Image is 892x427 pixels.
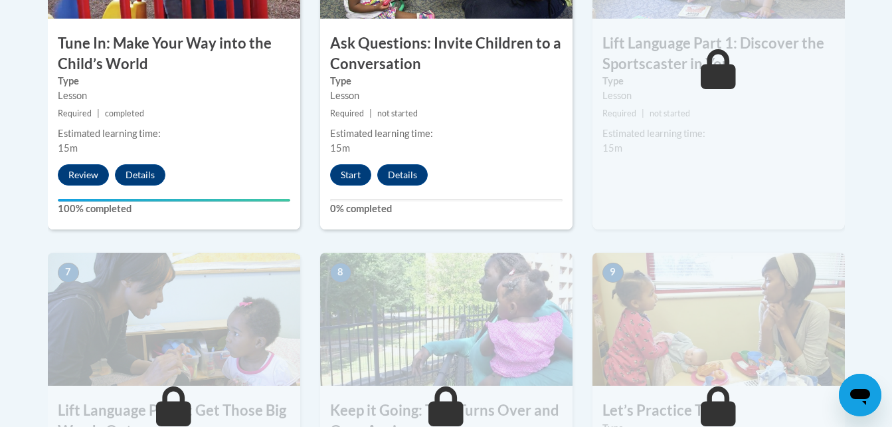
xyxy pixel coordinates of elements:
label: Type [602,74,835,88]
img: Course Image [48,253,300,386]
span: 15m [58,142,78,154]
label: 0% completed [330,202,563,216]
span: not started [377,108,418,118]
span: Required [330,108,364,118]
span: 7 [58,263,79,283]
span: | [369,108,372,118]
div: Estimated learning time: [330,126,563,141]
span: not started [650,108,690,118]
span: | [642,108,644,118]
h3: Ask Questions: Invite Children to a Conversation [320,33,573,74]
button: Details [377,164,428,186]
span: completed [105,108,144,118]
img: Course Image [592,253,845,386]
span: 9 [602,263,624,283]
span: Required [602,108,636,118]
span: 15m [330,142,350,154]
button: Details [115,164,165,186]
div: Lesson [58,88,290,103]
label: Type [330,74,563,88]
span: 15m [602,142,622,154]
div: Estimated learning time: [58,126,290,141]
div: Lesson [330,88,563,103]
button: Review [58,164,109,186]
div: Lesson [602,88,835,103]
div: Your progress [58,199,290,202]
h3: Tune In: Make Your Way into the Child’s World [48,33,300,74]
h3: Let’s Practice TALK [592,400,845,421]
label: 100% completed [58,202,290,216]
span: Required [58,108,92,118]
iframe: Button to launch messaging window [839,374,881,416]
img: Course Image [320,253,573,386]
span: | [97,108,100,118]
button: Start [330,164,371,186]
span: 8 [330,263,351,283]
div: Estimated learning time: [602,126,835,141]
h3: Lift Language Part 1: Discover the Sportscaster in You [592,33,845,74]
label: Type [58,74,290,88]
